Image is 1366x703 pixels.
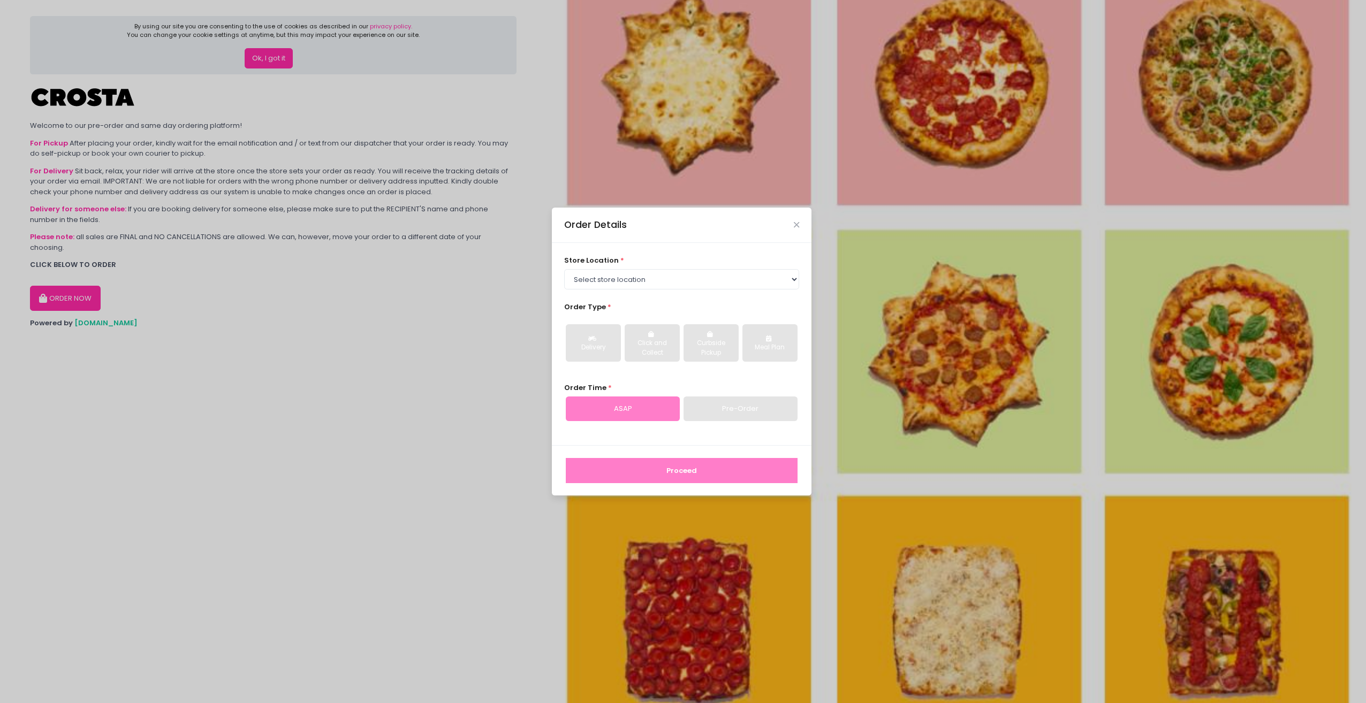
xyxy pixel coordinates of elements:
[625,324,680,362] button: Click and Collect
[742,324,798,362] button: Meal Plan
[794,222,799,227] button: Close
[684,324,739,362] button: Curbside Pickup
[691,339,731,357] div: Curbside Pickup
[750,343,790,353] div: Meal Plan
[573,343,613,353] div: Delivery
[564,302,606,312] span: Order Type
[564,383,606,393] span: Order Time
[564,255,619,265] span: store location
[564,218,627,232] div: Order Details
[632,339,672,357] div: Click and Collect
[566,324,621,362] button: Delivery
[566,458,798,484] button: Proceed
